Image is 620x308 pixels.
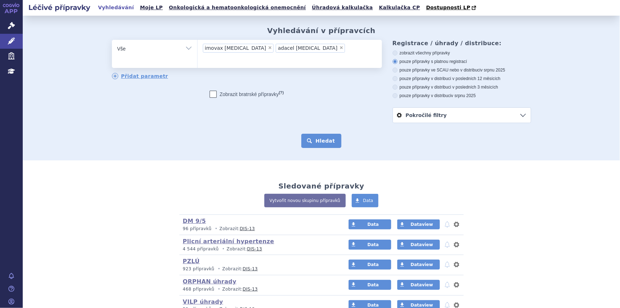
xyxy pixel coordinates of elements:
[411,242,433,247] span: Dataview
[268,46,272,50] span: ×
[393,93,531,99] label: pouze přípravky v distribuci
[243,266,258,271] a: DIS-13
[279,182,365,190] h2: Sledované přípravky
[183,286,335,292] p: Zobrazit:
[453,260,460,269] button: nastavení
[349,280,391,290] a: Data
[112,73,168,79] a: Přidat parametr
[367,242,379,247] span: Data
[96,3,136,12] a: Vyhledávání
[349,219,391,229] a: Data
[310,3,375,12] a: Úhradová kalkulačka
[444,240,451,249] button: notifikace
[397,219,440,229] a: Dataview
[393,108,531,123] a: Pokročilé filtry
[183,298,223,305] a: VILP úhrady
[367,222,379,227] span: Data
[216,286,222,292] i: •
[213,226,220,232] i: •
[183,226,212,231] span: 96 přípravků
[243,287,258,292] a: DIS-13
[183,287,215,292] span: 468 přípravků
[451,93,476,98] span: v srpnu 2025
[453,281,460,289] button: nastavení
[183,258,200,265] a: PZLÚ
[453,240,460,249] button: nastavení
[397,240,440,250] a: Dataview
[397,280,440,290] a: Dataview
[367,262,379,267] span: Data
[183,278,237,285] a: ORPHAN úhrady
[377,3,422,12] a: Kalkulačka CP
[367,303,379,308] span: Data
[411,222,433,227] span: Dataview
[183,218,206,224] a: DM 9/5
[397,260,440,270] a: Dataview
[183,226,335,232] p: Zobrazit:
[352,194,379,207] a: Data
[393,84,531,90] label: pouze přípravky v distribuci v posledních 3 měsících
[349,260,391,270] a: Data
[183,246,335,252] p: Zobrazit:
[247,246,262,251] a: DIS-13
[267,26,376,35] h2: Vyhledávání v přípravcích
[444,281,451,289] button: notifikace
[444,260,451,269] button: notifikace
[216,266,222,272] i: •
[183,266,335,272] p: Zobrazit:
[481,68,505,73] span: v srpnu 2025
[183,246,219,251] span: 4 544 přípravků
[426,5,470,10] span: Dostupnosti LP
[183,238,274,245] a: Plicní arteriální hypertenze
[138,3,165,12] a: Moje LP
[279,90,284,95] abbr: (?)
[411,262,433,267] span: Dataview
[203,54,252,63] input: imovax [MEDICAL_DATA]adacel [MEDICAL_DATA]
[167,3,308,12] a: Onkologická a hematoonkologická onemocnění
[301,134,341,148] button: Hledat
[393,59,531,64] label: pouze přípravky s platnou registrací
[393,76,531,81] label: pouze přípravky v distribuci v posledních 12 měsících
[424,3,480,13] a: Dostupnosti LP
[453,220,460,229] button: nastavení
[205,46,266,51] span: imovax [MEDICAL_DATA]
[411,282,433,287] span: Dataview
[220,246,227,252] i: •
[444,220,451,229] button: notifikace
[363,198,373,203] span: Data
[210,91,284,98] label: Zobrazit bratrské přípravky
[393,40,531,47] h3: Registrace / úhrady / distribuce:
[393,50,531,56] label: zobrazit všechny přípravky
[23,2,96,12] h2: Léčivé přípravky
[367,282,379,287] span: Data
[183,266,215,271] span: 923 přípravků
[393,67,531,73] label: pouze přípravky ve SCAU nebo v distribuci
[411,303,433,308] span: Dataview
[339,46,344,50] span: ×
[349,240,391,250] a: Data
[264,194,346,207] a: Vytvořit novou skupinu přípravků
[240,226,255,231] a: DIS-13
[278,46,338,51] span: adacel [MEDICAL_DATA]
